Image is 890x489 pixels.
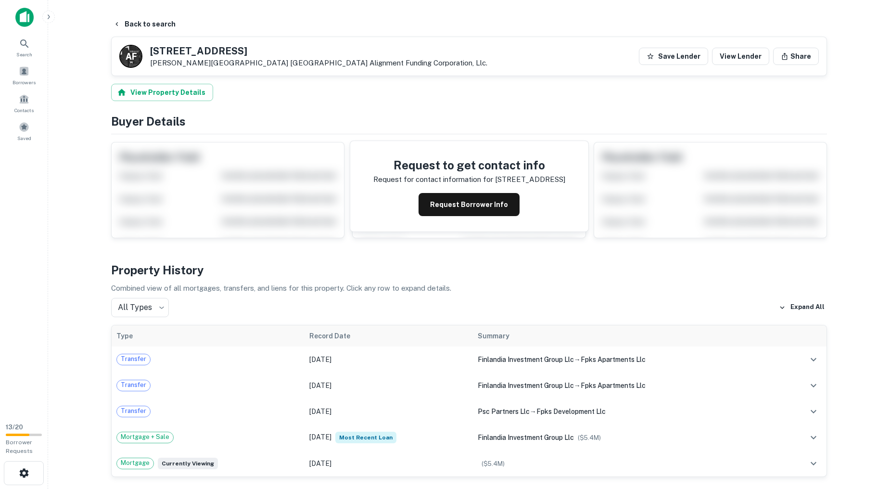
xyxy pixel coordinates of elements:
th: Record Date [305,325,472,347]
a: View Lender [712,48,769,65]
td: [DATE] [305,425,472,450]
span: Mortgage + Sale [117,432,173,442]
p: Combined view of all mortgages, transfers, and liens for this property. Click any row to expand d... [111,283,827,294]
span: finlandia investment group llc [478,356,574,363]
button: expand row [805,351,822,368]
div: → [478,354,776,365]
button: expand row [805,377,822,394]
h4: Request to get contact info [373,156,565,174]
span: Borrower Requests [6,439,33,454]
button: Save Lender [639,48,708,65]
h4: Buyer Details [111,113,827,130]
span: ($ 5.4M ) [578,434,601,441]
span: finlandia investment group llc [478,434,574,441]
button: Request Borrower Info [419,193,520,216]
a: Saved [3,118,45,144]
span: 13 / 20 [6,424,23,431]
span: fpks apartments llc [581,382,646,389]
a: Search [3,34,45,60]
span: Transfer [117,354,150,364]
span: Saved [17,134,31,142]
th: Summary [473,325,781,347]
span: Mortgage [117,458,153,468]
div: All Types [111,298,169,317]
img: capitalize-icon.png [15,8,34,27]
span: Borrowers [13,78,36,86]
span: psc partners llc [478,408,530,415]
button: expand row [805,429,822,446]
button: Back to search [109,15,179,33]
span: Search [16,51,32,58]
span: ($ 5.4M ) [482,460,505,467]
span: fpks development llc [536,408,606,415]
a: Alignment Funding Corporation, Llc. [369,59,487,67]
span: Transfer [117,380,150,390]
td: [DATE] [305,450,472,476]
button: Share [773,48,819,65]
td: [DATE] [305,347,472,373]
button: expand row [805,403,822,420]
a: Borrowers [3,62,45,88]
p: Request for contact information for [373,174,493,185]
button: Expand All [776,300,827,315]
button: View Property Details [111,84,213,101]
p: [STREET_ADDRESS] [495,174,565,185]
a: A F [119,45,142,68]
div: → [478,406,776,417]
span: Contacts [14,106,34,114]
div: → [478,380,776,391]
td: [DATE] [305,399,472,425]
th: Type [112,325,305,347]
td: [DATE] [305,373,472,399]
button: expand row [805,455,822,472]
iframe: Chat Widget [842,412,890,458]
p: A F [126,50,136,63]
a: Contacts [3,90,45,116]
span: Transfer [117,406,150,416]
span: fpks apartments llc [581,356,646,363]
span: Currently viewing [158,458,218,469]
h5: [STREET_ADDRESS] [150,46,487,56]
span: Most Recent Loan [335,432,396,443]
span: finlandia investment group llc [478,382,574,389]
h4: Property History [111,261,827,279]
p: [PERSON_NAME][GEOGRAPHIC_DATA] [GEOGRAPHIC_DATA] [150,59,487,67]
